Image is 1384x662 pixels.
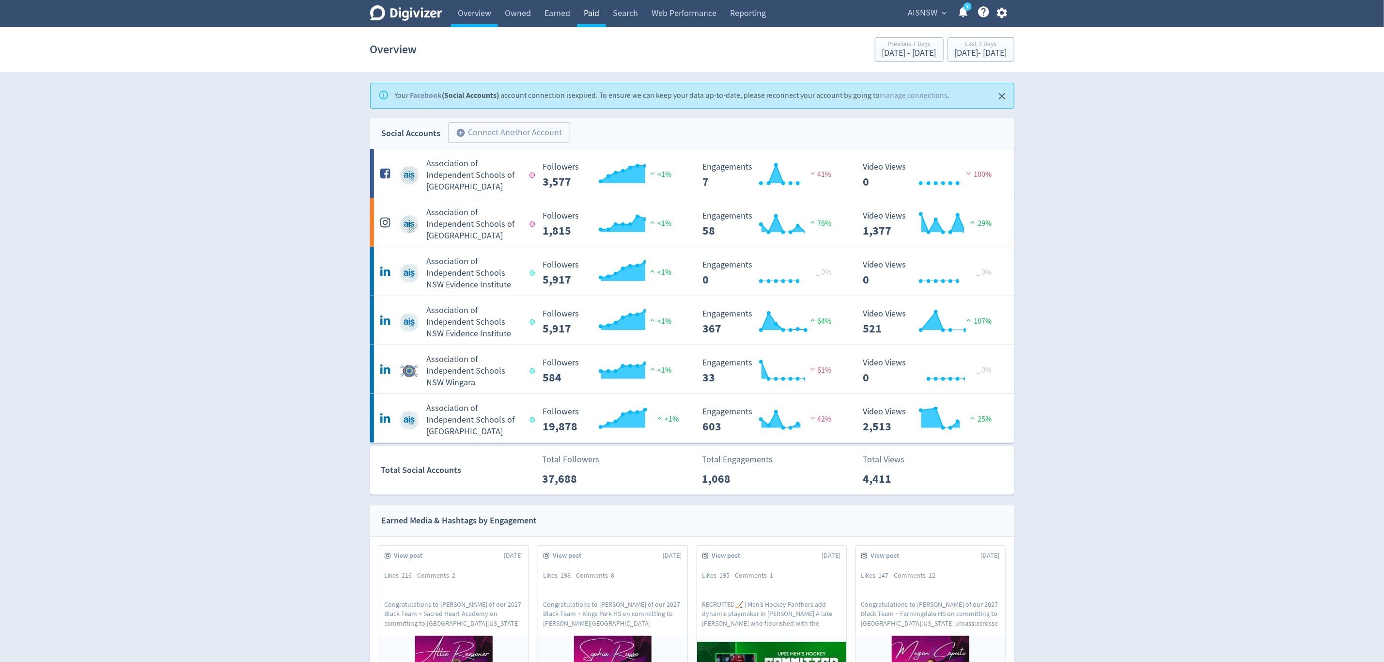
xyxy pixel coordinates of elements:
div: Total Social Accounts [381,463,535,477]
button: Connect Another Account [448,122,570,143]
svg: Followers --- [538,260,683,286]
a: Association of Independent Schools NSW Evidence Institute undefinedAssociation of Independent Sch... [370,247,1014,296]
span: 107% [964,316,992,326]
svg: Engagements 58 [698,211,843,237]
div: Comments [418,571,461,581]
span: [DATE] [822,551,841,561]
h5: Association of Independent Schools of [GEOGRAPHIC_DATA] [427,403,521,438]
span: add_circle [456,128,466,138]
p: 1,068 [702,470,758,488]
span: Data last synced: 16 Sep 2025, 10:02pm (AEST) [530,417,538,423]
svg: Engagements 603 [698,407,843,433]
span: <1% [648,170,671,179]
a: Association of Independent Schools NSW Evidence Institute undefinedAssociation of Independent Sch... [370,296,1014,345]
img: positive-performance.svg [648,316,657,324]
span: 198 [561,571,571,580]
svg: Engagements 0 [698,260,843,286]
div: [DATE] - [DATE] [882,49,936,58]
span: Data last synced: 16 Sep 2025, 10:02pm (AEST) [530,270,538,276]
div: Comments [894,571,941,581]
button: Previous 7 Days[DATE] - [DATE] [875,37,944,62]
span: [DATE] [981,551,1000,561]
span: View post [712,551,746,561]
svg: Engagements 33 [698,358,843,384]
button: Close [994,88,1010,104]
svg: Followers --- [538,358,683,384]
span: <1% [648,316,671,326]
img: positive-performance.svg [968,219,978,226]
h5: Association of Independent Schools NSW Evidence Institute [427,305,521,340]
img: positive-performance.svg [648,268,657,275]
img: positive-performance.svg [968,414,978,422]
span: 12 [929,571,936,580]
strong: (Social Accounts) [410,90,499,100]
span: [DATE] [663,551,682,561]
span: <1% [648,268,671,277]
img: positive-performance.svg [808,316,818,324]
img: Association of Independent Schools of NSW undefined [400,215,419,234]
a: 1 [964,2,972,11]
span: expand_more [940,9,949,17]
p: Congratulations to [PERSON_NAME] of our 2027 Black Team + Kings Park HS on committing to [PERSON_... [544,600,682,627]
span: <1% [655,414,679,424]
img: negative-performance.svg [964,170,974,177]
span: View post [394,551,428,561]
p: RECRUITED🏒 | Men’s Hockey Panthers add dynamic playmaker in [PERSON_NAME] A late [PERSON_NAME] wh... [702,600,841,627]
svg: Engagements 7 [698,162,843,188]
div: Likes [702,571,735,581]
div: Likes [861,571,894,581]
span: 2 [452,571,456,580]
img: negative-performance.svg [808,414,818,422]
img: Association of Independent Schools NSW Evidence Institute undefined [400,264,419,283]
span: 64% [808,316,832,326]
div: Last 7 Days [955,41,1007,49]
span: 29% [968,219,992,228]
svg: Video Views 2,513 [858,407,1003,433]
h5: Association of Independent Schools NSW Evidence Institute [427,256,521,291]
div: Social Accounts [382,126,441,141]
span: 1 [770,571,774,580]
h5: Association of Independent Schools of [GEOGRAPHIC_DATA] [427,158,521,193]
img: Association of Independent Schools NSW Wingara undefined [400,362,419,381]
span: 195 [720,571,730,580]
svg: Video Views 1,377 [858,211,1003,237]
img: positive-performance.svg [648,219,657,226]
span: Data last synced: 16 Sep 2025, 10:02pm (AEST) [530,319,538,325]
a: Association of Independent Schools of NSW undefinedAssociation of Independent Schools of [GEOGRAP... [370,394,1014,442]
a: manage connections [880,91,948,100]
img: positive-performance.svg [964,316,974,324]
div: Likes [385,571,418,581]
span: 25% [968,414,992,424]
svg: Followers --- [538,211,683,237]
img: positive-performance.svg [648,170,657,177]
button: Last 7 Days[DATE]- [DATE] [948,37,1014,62]
a: Association of Independent Schools NSW Wingara undefinedAssociation of Independent Schools NSW Wi... [370,345,1014,394]
p: Total Engagements [702,453,773,466]
img: Association of Independent Schools NSW Evidence Institute undefined [400,313,419,332]
svg: Followers --- [538,407,683,433]
p: 37,688 [542,470,598,488]
img: Association of Independent Schools of NSW undefined [400,410,419,430]
img: positive-performance.svg [655,414,665,422]
span: AISNSW [908,5,938,21]
a: Association of Independent Schools of NSW undefinedAssociation of Independent Schools of [GEOGRAP... [370,198,1014,247]
span: [DATE] [504,551,523,561]
p: Congratulations to [PERSON_NAME] of our 2027 Black Team + Farmingdale HS on committing to [GEOGRA... [861,600,1000,627]
span: _ 0% [816,268,832,277]
h1: Overview [370,34,417,65]
svg: Followers --- [538,309,683,335]
span: 42% [808,414,832,424]
span: 8 [611,571,615,580]
p: Total Views [863,453,919,466]
span: 216 [402,571,412,580]
span: Data last synced: 16 Sep 2025, 10:02pm (AEST) [530,368,538,374]
span: <1% [648,219,671,228]
div: Likes [544,571,576,581]
span: 147 [879,571,889,580]
span: Data last synced: 16 Sep 2025, 5:02pm (AEST) [530,221,538,227]
p: Total Followers [542,453,599,466]
span: 76% [808,219,832,228]
img: positive-performance.svg [808,219,818,226]
h5: Association of Independent Schools NSW Wingara [427,354,521,389]
span: Data last synced: 16 Sep 2025, 5:02pm (AEST) [530,173,538,178]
